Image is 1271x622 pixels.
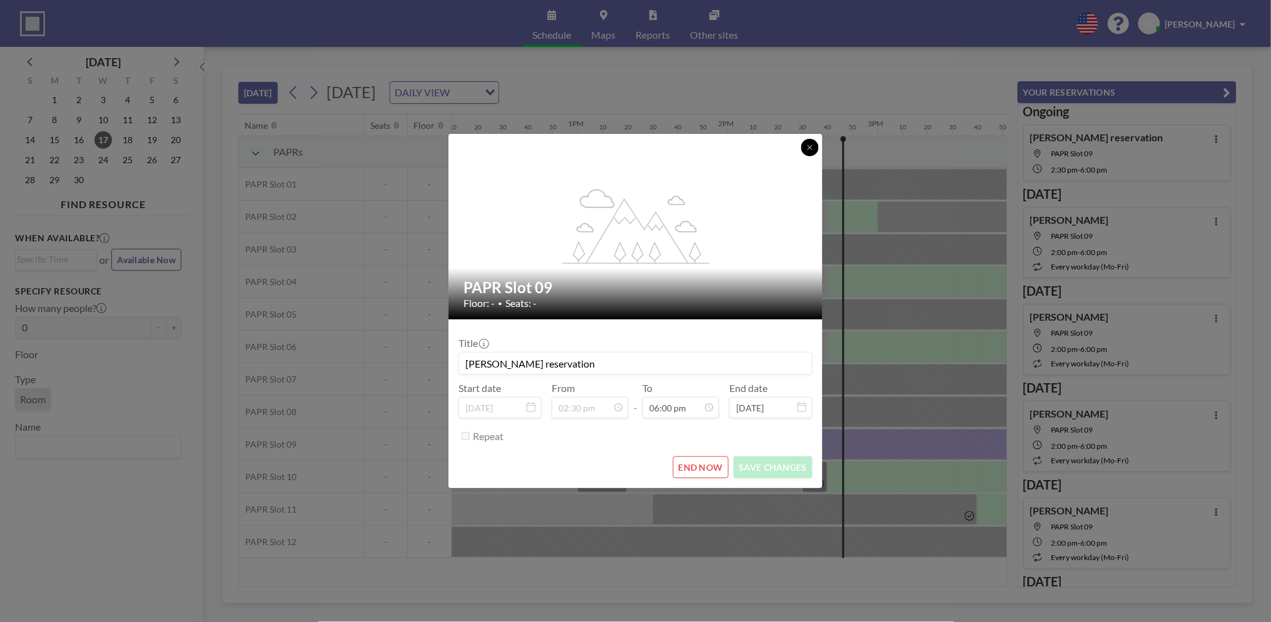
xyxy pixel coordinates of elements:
g: flex-grow: 1.2; [562,188,710,263]
label: End date [729,382,767,394]
span: • [498,299,502,308]
button: SAVE CHANGES [734,456,813,478]
input: (No title) [459,353,812,374]
button: END NOW [673,456,729,478]
label: To [642,382,652,394]
label: Title [458,337,488,349]
span: Floor: - [463,297,495,309]
span: Seats: - [505,297,537,309]
label: Repeat [473,430,504,443]
label: From [552,382,575,394]
label: Start date [458,382,501,394]
span: - [634,386,637,414]
h2: PAPR Slot 09 [463,278,809,297]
